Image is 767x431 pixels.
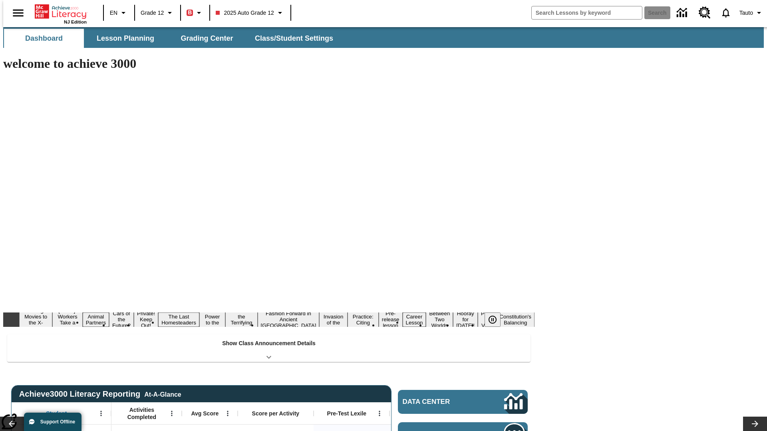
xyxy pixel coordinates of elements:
[109,309,134,330] button: Slide 4 Cars of the Future?
[144,389,181,398] div: At-A-Glance
[327,410,367,417] span: Pre-Test Lexile
[95,407,107,419] button: Open Menu
[141,9,164,17] span: Grade 12
[222,407,234,419] button: Open Menu
[252,410,300,417] span: Score per Activity
[134,309,158,330] button: Slide 5 Private! Keep Out!
[19,306,52,333] button: Slide 1 Taking Movies to the X-Dimension
[64,20,87,24] span: NJ Edition
[532,6,642,19] input: search field
[85,29,165,48] button: Lesson Planning
[137,6,178,20] button: Grade: Grade 12, Select a grade
[258,309,320,330] button: Slide 9 Fashion Forward in Ancient Rome
[319,306,347,333] button: Slide 10 The Invasion of the Free CD
[3,29,340,48] div: SubNavbar
[398,390,528,414] a: Data Center
[83,312,109,327] button: Slide 3 Animal Partners
[40,419,75,425] span: Support Offline
[199,306,226,333] button: Slide 7 Solar Power to the People
[167,29,247,48] button: Grading Center
[379,309,403,330] button: Slide 12 Pre-release lesson
[403,398,477,406] span: Data Center
[110,9,117,17] span: EN
[248,29,340,48] button: Class/Student Settings
[736,6,767,20] button: Profile/Settings
[485,312,501,327] button: Pause
[485,312,509,327] div: Pause
[35,4,87,20] a: Home
[3,56,535,71] h1: welcome to achieve 3000
[478,309,496,330] button: Slide 16 Point of View
[115,406,168,421] span: Activities Completed
[52,306,82,333] button: Slide 2 Labor Day: Workers Take a Stand
[188,8,192,18] span: B
[46,410,67,417] span: Student
[166,407,178,419] button: Open Menu
[4,29,84,48] button: Dashboard
[222,339,316,348] p: Show Class Announcement Details
[7,334,531,362] div: Show Class Announcement Details
[24,413,81,431] button: Support Offline
[715,2,736,23] a: Notifications
[158,312,199,327] button: Slide 6 The Last Homesteaders
[426,309,453,330] button: Slide 14 Between Two Worlds
[453,309,478,330] button: Slide 15 Hooray for Constitution Day!
[348,306,379,333] button: Slide 11 Mixed Practice: Citing Evidence
[191,410,219,417] span: Avg Score
[694,2,715,24] a: Resource Center, Will open in new tab
[6,1,30,25] button: Open side menu
[19,389,181,399] span: Achieve3000 Literacy Reporting
[672,2,694,24] a: Data Center
[743,417,767,431] button: Lesson carousel, Next
[374,407,385,419] button: Open Menu
[216,9,274,17] span: 2025 Auto Grade 12
[35,3,87,24] div: Home
[213,6,288,20] button: Class: 2025 Auto Grade 12, Select your class
[496,306,535,333] button: Slide 17 The Constitution's Balancing Act
[3,27,764,48] div: SubNavbar
[183,6,207,20] button: Boost Class color is red. Change class color
[225,306,257,333] button: Slide 8 Attack of the Terrifying Tomatoes
[106,6,132,20] button: Language: EN, Select a language
[403,312,426,327] button: Slide 13 Career Lesson
[739,9,753,17] span: Tauto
